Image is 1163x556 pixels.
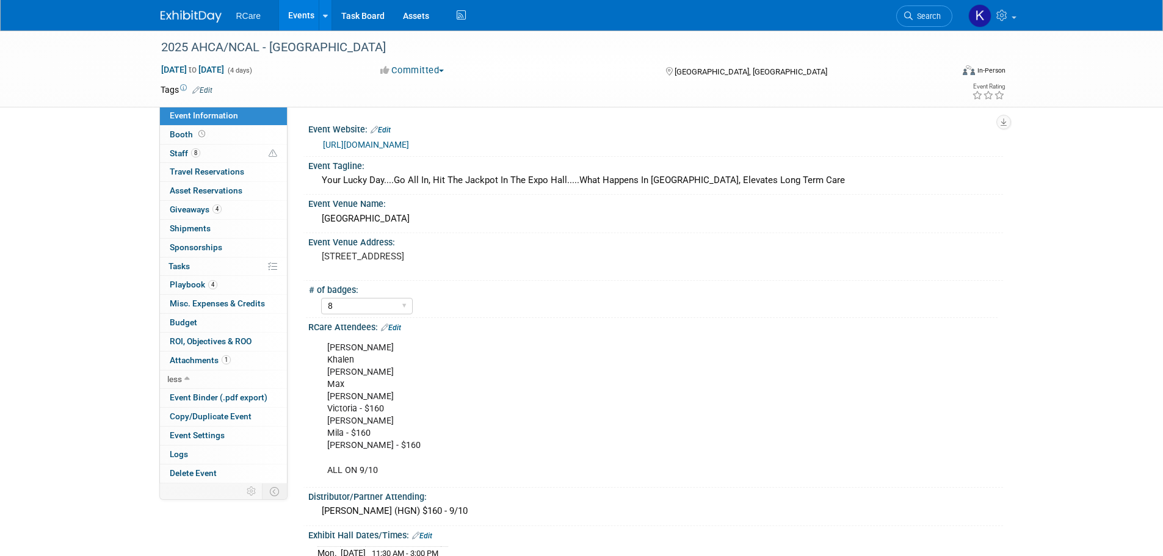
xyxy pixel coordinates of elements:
[236,11,261,21] span: RCare
[160,389,287,407] a: Event Binder (.pdf export)
[187,65,198,74] span: to
[308,233,1003,248] div: Event Venue Address:
[191,148,200,157] span: 8
[160,370,287,389] a: less
[170,392,267,402] span: Event Binder (.pdf export)
[160,427,287,445] a: Event Settings
[160,314,287,332] a: Budget
[170,129,208,139] span: Booth
[322,251,584,262] pre: [STREET_ADDRESS]
[880,63,1006,82] div: Event Format
[170,223,211,233] span: Shipments
[196,129,208,139] span: Booth not reserved yet
[170,186,242,195] span: Asset Reservations
[170,336,252,346] span: ROI, Objectives & ROO
[160,446,287,464] a: Logs
[208,280,217,289] span: 4
[972,84,1005,90] div: Event Rating
[968,4,991,27] img: Khalen Ryberg
[212,204,222,214] span: 4
[308,195,1003,210] div: Event Venue Name:
[160,276,287,294] a: Playbook4
[160,145,287,163] a: Staff8
[160,201,287,219] a: Giveaways4
[262,483,287,499] td: Toggle Event Tabs
[317,502,994,521] div: [PERSON_NAME] (HGN) $160 - 9/10
[319,336,869,483] div: [PERSON_NAME] Khalen [PERSON_NAME] Max [PERSON_NAME] Victoria - $160 [PERSON_NAME] Mila - $160 [P...
[675,67,827,76] span: [GEOGRAPHIC_DATA], [GEOGRAPHIC_DATA]
[896,5,952,27] a: Search
[170,430,225,440] span: Event Settings
[170,148,200,158] span: Staff
[160,258,287,276] a: Tasks
[323,140,409,150] a: [URL][DOMAIN_NAME]
[963,65,975,75] img: Format-Inperson.png
[913,12,941,21] span: Search
[161,10,222,23] img: ExhibitDay
[160,126,287,144] a: Booth
[160,352,287,370] a: Attachments1
[371,126,391,134] a: Edit
[170,355,231,365] span: Attachments
[412,532,432,540] a: Edit
[160,107,287,125] a: Event Information
[167,374,182,384] span: less
[160,220,287,238] a: Shipments
[308,488,1003,503] div: Distributor/Partner Attending:
[170,468,217,478] span: Delete Event
[192,86,212,95] a: Edit
[160,239,287,257] a: Sponsorships
[241,483,263,499] td: Personalize Event Tab Strip
[157,37,934,59] div: 2025 AHCA/NCAL - [GEOGRAPHIC_DATA]
[308,526,1003,542] div: Exhibit Hall Dates/Times:
[309,281,998,296] div: # of badges:
[161,84,212,96] td: Tags
[222,355,231,364] span: 1
[170,317,197,327] span: Budget
[269,148,277,159] span: Potential Scheduling Conflict -- at least one attendee is tagged in another overlapping event.
[170,298,265,308] span: Misc. Expenses & Credits
[170,204,222,214] span: Giveaways
[160,182,287,200] a: Asset Reservations
[170,167,244,176] span: Travel Reservations
[160,408,287,426] a: Copy/Duplicate Event
[170,242,222,252] span: Sponsorships
[160,333,287,351] a: ROI, Objectives & ROO
[160,295,287,313] a: Misc. Expenses & Credits
[170,110,238,120] span: Event Information
[308,120,1003,136] div: Event Website:
[317,171,994,190] div: Your Lucky Day....Go All In, Hit The Jackpot In The Expo Hall.....What Happens In [GEOGRAPHIC_DAT...
[977,66,1005,75] div: In-Person
[168,261,190,271] span: Tasks
[170,411,252,421] span: Copy/Duplicate Event
[381,323,401,332] a: Edit
[161,64,225,75] span: [DATE] [DATE]
[160,163,287,181] a: Travel Reservations
[170,280,217,289] span: Playbook
[160,464,287,483] a: Delete Event
[308,318,1003,334] div: RCare Attendees:
[376,64,449,77] button: Committed
[226,67,252,74] span: (4 days)
[317,209,994,228] div: [GEOGRAPHIC_DATA]
[308,157,1003,172] div: Event Tagline:
[170,449,188,459] span: Logs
